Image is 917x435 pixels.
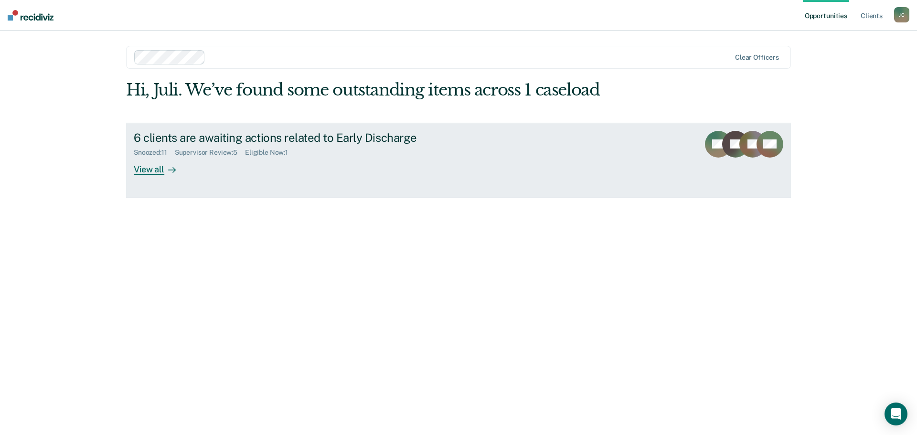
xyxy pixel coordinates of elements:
[175,149,245,157] div: Supervisor Review : 5
[134,131,469,145] div: 6 clients are awaiting actions related to Early Discharge
[134,149,175,157] div: Snoozed : 11
[8,10,53,21] img: Recidiviz
[245,149,296,157] div: Eligible Now : 1
[735,53,779,62] div: Clear officers
[894,7,909,22] div: J C
[134,156,187,175] div: View all
[894,7,909,22] button: JC
[126,80,658,100] div: Hi, Juli. We’ve found some outstanding items across 1 caseload
[885,403,907,425] div: Open Intercom Messenger
[126,123,791,198] a: 6 clients are awaiting actions related to Early DischargeSnoozed:11Supervisor Review:5Eligible No...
